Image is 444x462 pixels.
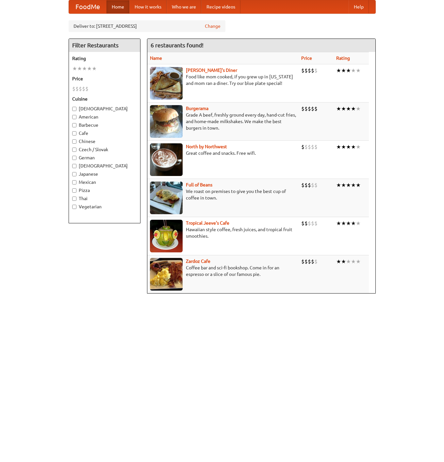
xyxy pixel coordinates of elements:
[72,195,137,202] label: Thai
[150,105,183,138] img: burgerama.jpg
[72,172,76,176] input: Japanese
[72,171,137,177] label: Japanese
[186,106,208,111] a: Burgerama
[72,105,137,112] label: [DEMOGRAPHIC_DATA]
[301,67,304,74] li: $
[72,130,137,136] label: Cafe
[87,65,92,72] li: ★
[107,0,129,13] a: Home
[72,138,137,145] label: Chinese
[85,85,89,92] li: $
[311,105,314,112] li: $
[301,105,304,112] li: $
[150,182,183,214] img: beans.jpg
[346,182,351,189] li: ★
[150,143,183,176] img: north.jpg
[301,143,304,151] li: $
[336,67,341,74] li: ★
[304,143,308,151] li: $
[72,179,137,185] label: Mexican
[150,226,296,239] p: Hawaiian style coffee, fresh juices, and tropical fruit smoothies.
[82,85,85,92] li: $
[186,259,210,264] a: Zardoz Cafe
[351,67,356,74] li: ★
[72,205,76,209] input: Vegetarian
[72,131,76,135] input: Cafe
[72,148,76,152] input: Czech / Slovak
[314,105,318,112] li: $
[72,55,137,62] h5: Rating
[351,105,356,112] li: ★
[341,105,346,112] li: ★
[150,188,296,201] p: We roast on premises to give you the best cup of coffee in town.
[304,67,308,74] li: $
[304,258,308,265] li: $
[72,188,76,193] input: Pizza
[92,65,97,72] li: ★
[351,220,356,227] li: ★
[72,197,76,201] input: Thai
[311,182,314,189] li: $
[72,115,76,119] input: American
[72,107,76,111] input: [DEMOGRAPHIC_DATA]
[356,105,361,112] li: ★
[314,143,318,151] li: $
[69,39,140,52] h4: Filter Restaurants
[150,67,183,100] img: sallys.jpg
[308,105,311,112] li: $
[301,182,304,189] li: $
[151,42,204,48] ng-pluralize: 6 restaurants found!
[356,220,361,227] li: ★
[351,182,356,189] li: ★
[356,182,361,189] li: ★
[69,20,225,32] div: Deliver to: [STREET_ADDRESS]
[356,67,361,74] li: ★
[308,143,311,151] li: $
[336,182,341,189] li: ★
[72,180,76,184] input: Mexican
[205,23,221,29] a: Change
[336,143,341,151] li: ★
[311,67,314,74] li: $
[150,73,296,87] p: Food like mom cooked, if you grew up in [US_STATE] and mom ran a diner. Try our blue plate special!
[308,258,311,265] li: $
[356,143,361,151] li: ★
[336,220,341,227] li: ★
[311,143,314,151] li: $
[72,85,75,92] li: $
[314,67,318,74] li: $
[336,105,341,112] li: ★
[201,0,240,13] a: Recipe videos
[314,182,318,189] li: $
[311,258,314,265] li: $
[77,65,82,72] li: ★
[308,67,311,74] li: $
[341,258,346,265] li: ★
[72,75,137,82] h5: Price
[186,68,237,73] a: [PERSON_NAME]'s Diner
[301,220,304,227] li: $
[129,0,167,13] a: How it works
[308,182,311,189] li: $
[69,0,107,13] a: FoodMe
[346,258,351,265] li: ★
[351,143,356,151] li: ★
[75,85,79,92] li: $
[314,258,318,265] li: $
[341,182,346,189] li: ★
[72,146,137,153] label: Czech / Slovak
[346,143,351,151] li: ★
[186,182,212,187] a: Full of Beans
[356,258,361,265] li: ★
[72,123,76,127] input: Barbecue
[336,258,341,265] li: ★
[72,139,76,144] input: Chinese
[186,144,227,149] b: North by Northwest
[301,258,304,265] li: $
[304,182,308,189] li: $
[72,114,137,120] label: American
